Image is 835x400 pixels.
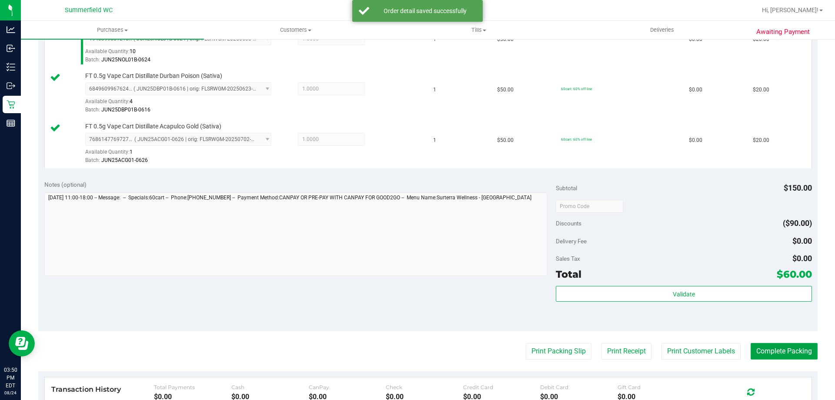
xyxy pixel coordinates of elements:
[762,7,818,13] span: Hi, [PERSON_NAME]!
[85,57,100,63] span: Batch:
[751,343,818,360] button: Complete Packing
[44,181,87,188] span: Notes (optional)
[101,157,148,163] span: JUN25ACG01-0626
[463,384,541,390] div: Credit Card
[85,72,222,80] span: FT 0.5g Vape Cart Distillate Durban Poison (Sativa)
[618,384,695,390] div: Gift Card
[526,343,591,360] button: Print Packing Slip
[7,81,15,90] inline-svg: Outbound
[673,291,695,298] span: Validate
[85,146,281,163] div: Available Quantity:
[7,100,15,109] inline-svg: Retail
[792,254,812,263] span: $0.00
[556,238,587,245] span: Delivery Fee
[433,86,436,94] span: 1
[561,137,592,141] span: 60cart: 60% off line
[85,107,100,113] span: Batch:
[387,21,570,39] a: Tills
[7,63,15,71] inline-svg: Inventory
[101,57,150,63] span: JUN25NOL01B-0624
[497,86,514,94] span: $50.00
[374,7,476,15] div: Order detail saved successfully
[756,27,810,37] span: Awaiting Payment
[556,268,581,280] span: Total
[7,44,15,53] inline-svg: Inbound
[638,26,686,34] span: Deliveries
[777,268,812,280] span: $60.00
[85,157,100,163] span: Batch:
[4,390,17,396] p: 08/24
[540,384,618,390] div: Debit Card
[130,98,133,104] span: 4
[753,86,769,94] span: $20.00
[497,136,514,145] span: $50.00
[571,21,754,39] a: Deliveries
[85,95,281,112] div: Available Quantity:
[792,236,812,245] span: $0.00
[556,200,623,213] input: Promo Code
[65,7,113,14] span: Summerfield WC
[101,107,150,113] span: JUN25DBP01B-0616
[689,136,702,145] span: $0.00
[130,48,136,54] span: 10
[556,286,812,302] button: Validate
[154,384,231,390] div: Total Payments
[4,366,17,390] p: 03:50 PM EDT
[433,136,436,145] span: 1
[85,45,281,62] div: Available Quantity:
[753,136,769,145] span: $20.00
[9,330,35,356] iframe: Resource center
[783,218,812,228] span: ($90.00)
[689,86,702,94] span: $0.00
[309,384,386,390] div: CanPay
[661,343,741,360] button: Print Customer Labels
[7,25,15,34] inline-svg: Analytics
[204,26,387,34] span: Customers
[21,26,204,34] span: Purchases
[556,185,577,192] span: Subtotal
[204,21,387,39] a: Customers
[85,122,221,131] span: FT 0.5g Vape Cart Distillate Acapulco Gold (Sativa)
[784,183,812,192] span: $150.00
[601,343,651,360] button: Print Receipt
[231,384,309,390] div: Cash
[386,384,463,390] div: Check
[561,87,592,91] span: 60cart: 60% off line
[130,149,133,155] span: 1
[556,255,580,262] span: Sales Tax
[7,119,15,128] inline-svg: Reports
[556,215,581,231] span: Discounts
[387,26,570,34] span: Tills
[21,21,204,39] a: Purchases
